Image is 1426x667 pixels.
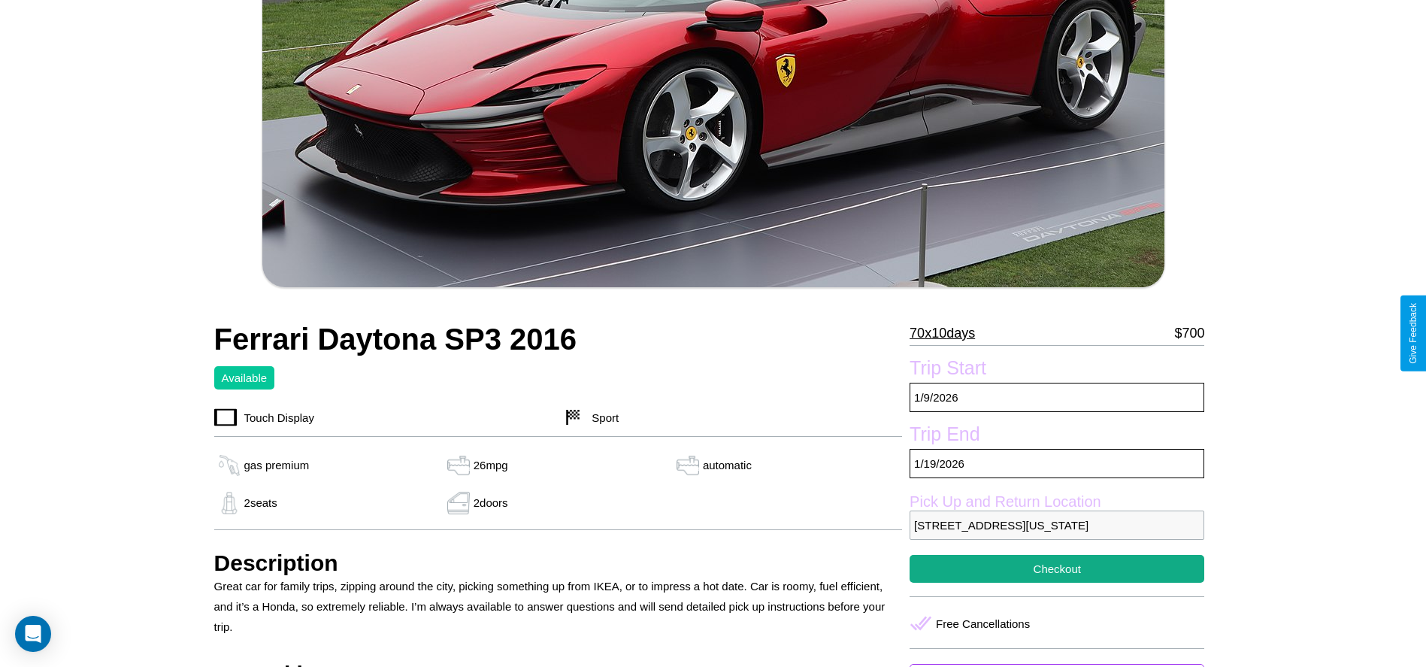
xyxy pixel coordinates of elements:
[214,576,903,637] p: Great car for family trips, zipping around the city, picking something up from IKEA, or to impres...
[444,454,474,477] img: gas
[703,455,752,475] p: automatic
[222,368,268,388] p: Available
[214,550,903,576] h3: Description
[673,454,703,477] img: gas
[214,492,244,514] img: gas
[244,493,277,513] p: 2 seats
[910,357,1204,383] label: Trip Start
[474,455,508,475] p: 26 mpg
[444,492,474,514] img: gas
[1408,303,1418,364] div: Give Feedback
[474,493,508,513] p: 2 doors
[214,454,244,477] img: gas
[910,493,1204,511] label: Pick Up and Return Location
[1174,321,1204,345] p: $ 700
[214,323,903,356] h2: Ferrari Daytona SP3 2016
[15,616,51,652] div: Open Intercom Messenger
[910,449,1204,478] p: 1 / 19 / 2026
[237,408,314,428] p: Touch Display
[936,614,1030,634] p: Free Cancellations
[910,383,1204,412] p: 1 / 9 / 2026
[910,423,1204,449] label: Trip End
[584,408,619,428] p: Sport
[910,321,975,345] p: 70 x 10 days
[244,455,310,475] p: gas premium
[910,555,1204,583] button: Checkout
[910,511,1204,540] p: [STREET_ADDRESS][US_STATE]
